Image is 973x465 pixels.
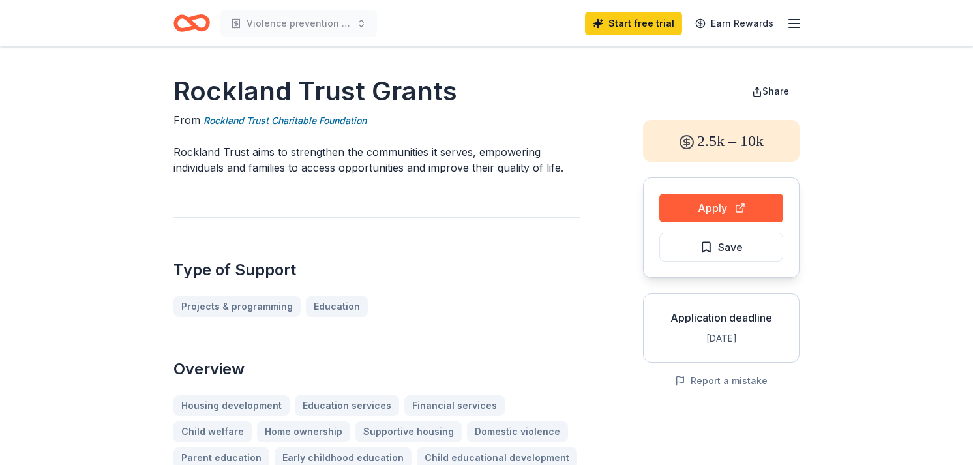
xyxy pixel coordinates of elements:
[173,359,580,380] h2: Overview
[718,239,743,256] span: Save
[762,85,789,97] span: Share
[247,16,351,31] span: Violence prevention education
[173,296,301,317] a: Projects & programming
[654,331,788,346] div: [DATE]
[173,73,580,110] h1: Rockland Trust Grants
[659,194,783,222] button: Apply
[173,112,580,128] div: From
[675,373,768,389] button: Report a mistake
[659,233,783,262] button: Save
[585,12,682,35] a: Start free trial
[643,120,800,162] div: 2.5k – 10k
[687,12,781,35] a: Earn Rewards
[203,113,367,128] a: Rockland Trust Charitable Foundation
[306,296,368,317] a: Education
[173,144,580,175] p: Rockland Trust aims to strengthen the communities it serves, empowering individuals and families ...
[654,310,788,325] div: Application deadline
[173,260,580,280] h2: Type of Support
[173,8,210,38] a: Home
[220,10,377,37] button: Violence prevention education
[741,78,800,104] button: Share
